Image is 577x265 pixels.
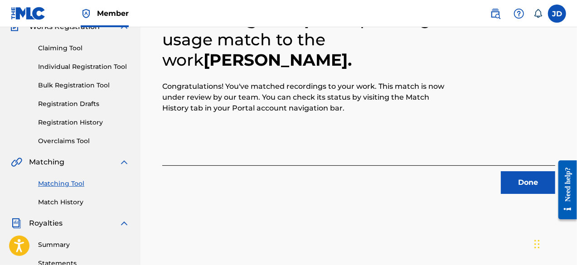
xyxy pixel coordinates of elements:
[501,171,555,194] button: Done
[162,9,431,70] span: are pending usage match to the work
[534,231,540,258] div: Drag
[510,5,528,23] div: Help
[119,157,130,168] img: expand
[11,7,46,20] img: MLC Logo
[38,198,130,207] a: Match History
[490,8,501,19] img: search
[38,240,130,250] a: Summary
[38,179,130,188] a: Matching Tool
[514,8,524,19] img: help
[11,218,22,229] img: Royalties
[38,81,130,90] a: Bulk Registration Tool
[486,5,504,23] a: Public Search
[532,222,577,265] iframe: Chat Widget
[162,9,457,70] h2: 1 Recording Groups [PERSON_NAME] .
[11,157,22,168] img: Matching
[552,154,577,226] iframe: Resource Center
[162,81,457,114] p: Congratulations! You've matched recordings to your work. This match is now under review by our te...
[38,136,130,146] a: Overclaims Tool
[38,118,130,127] a: Registration History
[548,5,566,23] div: User Menu
[29,218,63,229] span: Royalties
[97,8,129,19] span: Member
[29,157,64,168] span: Matching
[38,43,130,53] a: Claiming Tool
[38,62,130,72] a: Individual Registration Tool
[119,218,130,229] img: expand
[81,8,92,19] img: Top Rightsholder
[533,9,543,18] div: Notifications
[38,99,130,109] a: Registration Drafts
